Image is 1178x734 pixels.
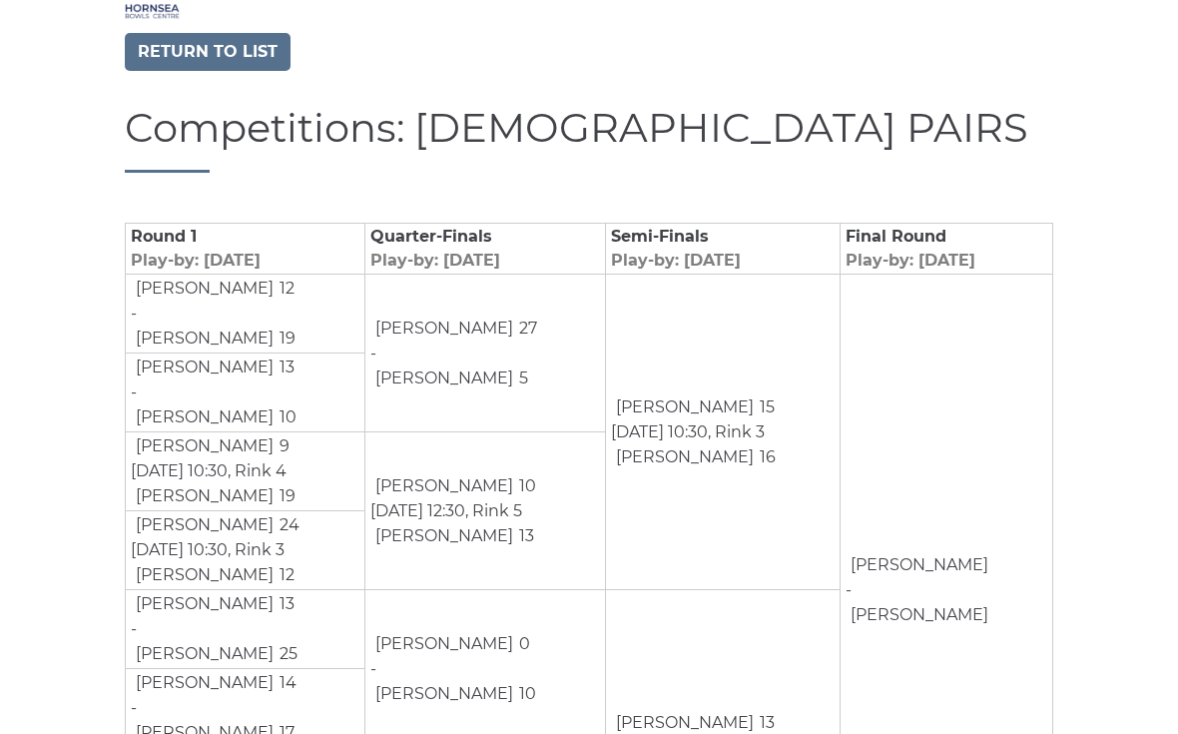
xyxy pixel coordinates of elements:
td: Semi-Finals [605,224,840,275]
td: [PERSON_NAME] [131,433,275,459]
td: [PERSON_NAME] [370,366,514,391]
td: - [365,275,605,432]
td: [PERSON_NAME] [131,562,275,588]
span: 10 [519,684,536,703]
td: [DATE] 10:30, Rink 3 [605,275,840,590]
td: [PERSON_NAME] [846,602,989,628]
td: [PERSON_NAME] [131,404,275,430]
td: [PERSON_NAME] [131,512,275,538]
span: 16 [760,447,776,466]
span: 19 [280,329,295,348]
h1: Competitions: [DEMOGRAPHIC_DATA] PAIRS [125,106,1053,173]
span: 19 [280,486,295,505]
td: [PERSON_NAME] [131,276,275,302]
td: [PERSON_NAME] [131,641,275,667]
td: Quarter-Finals [365,224,605,275]
td: - [126,354,365,432]
span: 10 [519,476,536,495]
span: 15 [760,397,775,416]
td: [PERSON_NAME] [131,591,275,617]
td: [PERSON_NAME] [370,523,514,549]
td: - [126,275,365,354]
td: [PERSON_NAME] [370,631,514,657]
td: [PERSON_NAME] [131,326,275,352]
td: - [126,590,365,669]
span: Play-by: [DATE] [611,251,741,270]
td: [PERSON_NAME] [131,355,275,380]
span: 0 [519,634,530,653]
span: 12 [280,279,294,298]
td: [PERSON_NAME] [370,473,514,499]
td: [PERSON_NAME] [846,552,989,578]
td: [DATE] 10:30, Rink 3 [126,511,365,590]
span: 25 [280,644,297,663]
span: 10 [280,407,296,426]
span: 13 [760,713,775,732]
td: [PERSON_NAME] [611,444,755,470]
td: [PERSON_NAME] [370,681,514,707]
span: 14 [280,673,296,692]
span: 13 [280,594,294,613]
span: 27 [519,319,537,338]
span: Play-by: [DATE] [846,251,975,270]
span: Play-by: [DATE] [370,251,500,270]
td: Round 1 [126,224,365,275]
span: 9 [280,436,290,455]
td: [PERSON_NAME] [611,394,755,420]
span: 5 [519,368,528,387]
td: [DATE] 12:30, Rink 5 [365,432,605,590]
span: 24 [280,515,299,534]
span: 13 [519,526,534,545]
span: 13 [280,358,294,376]
td: [PERSON_NAME] [131,483,275,509]
span: Play-by: [DATE] [131,251,261,270]
td: [PERSON_NAME] [370,316,514,342]
td: Final Round [840,224,1052,275]
a: Return to list [125,33,291,71]
td: [PERSON_NAME] [131,670,275,696]
td: [DATE] 10:30, Rink 4 [126,432,365,511]
span: 12 [280,565,294,584]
